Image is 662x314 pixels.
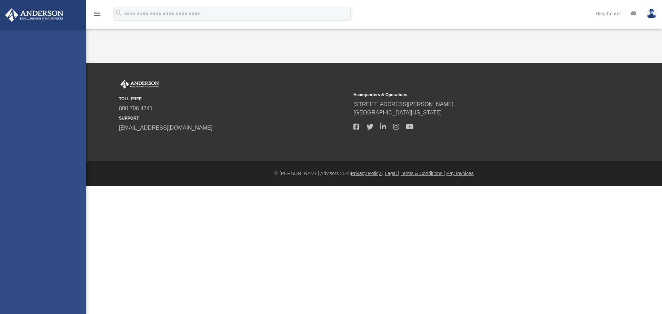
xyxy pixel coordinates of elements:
img: Anderson Advisors Platinum Portal [119,80,160,89]
small: Headquarters & Operations [353,92,583,98]
i: search [115,9,123,17]
small: SUPPORT [119,115,349,121]
a: Privacy Policy | [351,171,384,176]
i: menu [93,10,101,18]
img: User Pic [646,9,657,19]
div: © [PERSON_NAME] Advisors 2025 [86,170,662,177]
a: 800.706.4741 [119,105,153,111]
a: Terms & Conditions | [401,171,445,176]
img: Anderson Advisors Platinum Portal [3,8,66,22]
a: [GEOGRAPHIC_DATA][US_STATE] [353,110,442,115]
a: [EMAIL_ADDRESS][DOMAIN_NAME] [119,125,212,131]
a: [STREET_ADDRESS][PERSON_NAME] [353,101,453,107]
small: TOLL FREE [119,96,349,102]
a: Pay Invoices [446,171,473,176]
a: Legal | [385,171,399,176]
a: menu [93,13,101,18]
